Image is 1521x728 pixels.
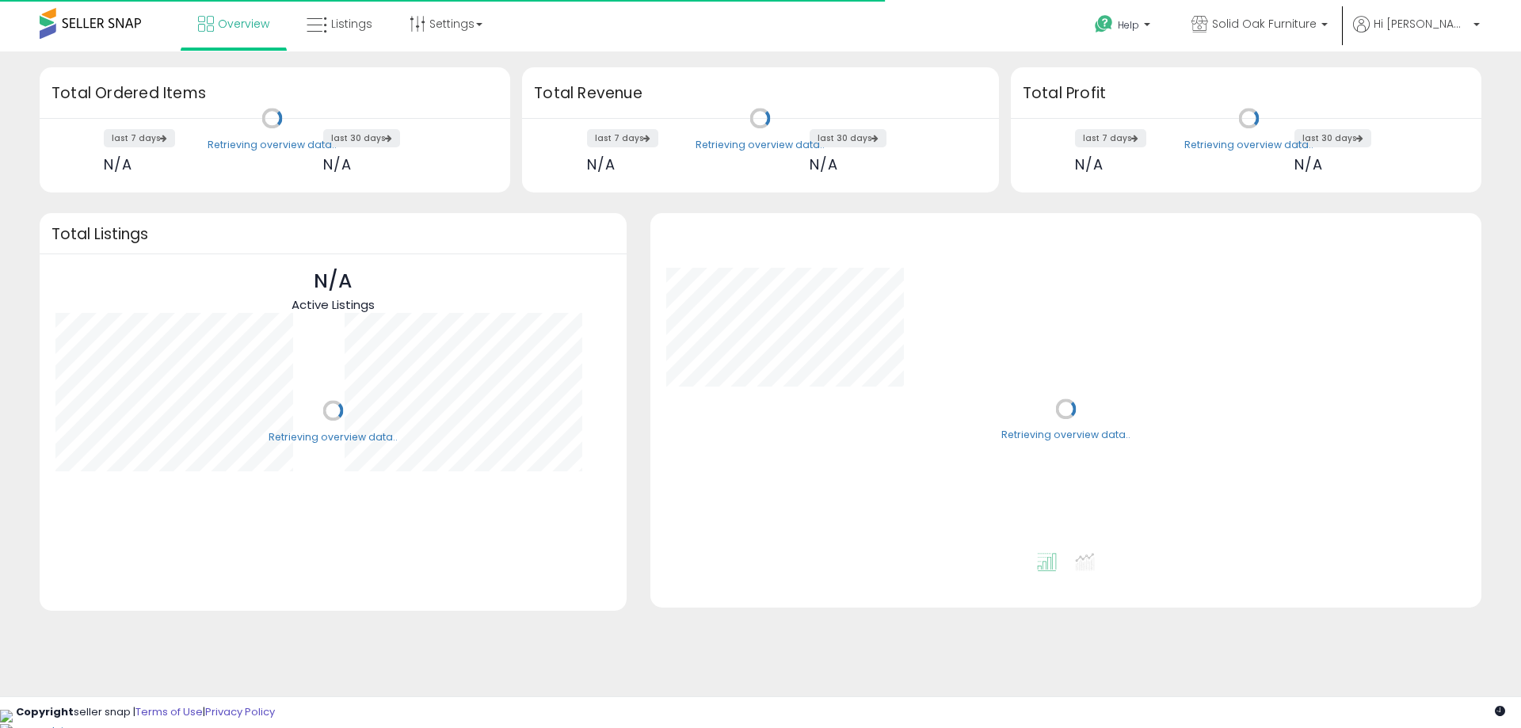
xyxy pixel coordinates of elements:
span: Help [1118,18,1139,32]
span: Overview [218,16,269,32]
i: Get Help [1094,14,1114,34]
a: Help [1082,2,1166,51]
span: Solid Oak Furniture [1212,16,1317,32]
a: Hi [PERSON_NAME] [1353,16,1480,51]
div: Retrieving overview data.. [696,138,825,152]
div: Retrieving overview data.. [208,138,337,152]
span: Hi [PERSON_NAME] [1374,16,1469,32]
div: Retrieving overview data.. [1001,429,1130,443]
span: Listings [331,16,372,32]
div: Retrieving overview data.. [269,430,398,444]
div: Retrieving overview data.. [1184,138,1313,152]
